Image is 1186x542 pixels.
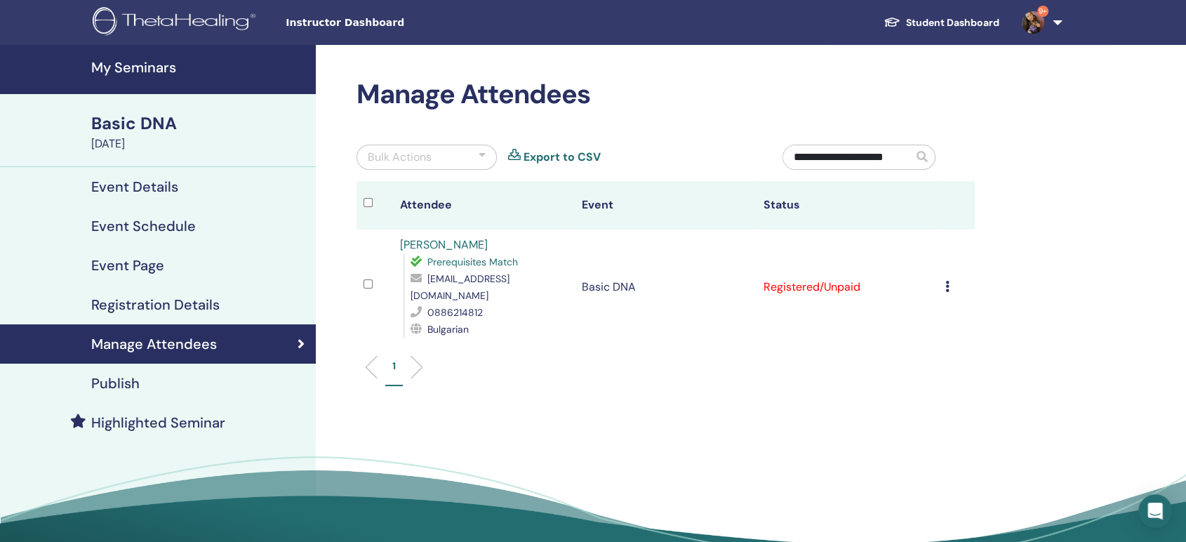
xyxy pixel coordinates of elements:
span: Instructor Dashboard [286,15,496,30]
h4: Event Details [91,178,178,195]
h4: Publish [91,375,140,392]
span: Bulgarian [427,323,469,336]
h4: Event Page [91,257,164,274]
div: Basic DNA [91,112,307,135]
a: Export to CSV [524,149,601,166]
th: Attendee [393,181,575,230]
img: logo.png [93,7,260,39]
div: [DATE] [91,135,307,152]
span: 0886214812 [427,306,483,319]
h4: Manage Attendees [91,336,217,352]
img: graduation-cap-white.svg [884,16,900,28]
h4: Highlighted Seminar [91,414,225,431]
h4: Event Schedule [91,218,196,234]
span: Prerequisites Match [427,256,518,268]
h4: My Seminars [91,59,307,76]
p: 1 [392,359,396,374]
span: [EMAIL_ADDRESS][DOMAIN_NAME] [411,272,509,302]
div: Open Intercom Messenger [1138,494,1172,528]
th: Event [575,181,757,230]
div: Bulk Actions [368,149,432,166]
a: Student Dashboard [872,10,1011,36]
th: Status [757,181,938,230]
a: Basic DNA[DATE] [83,112,316,152]
a: [PERSON_NAME] [400,237,488,252]
td: Basic DNA [575,230,757,345]
span: 9+ [1037,6,1048,17]
img: default.jpg [1022,11,1044,34]
h2: Manage Attendees [357,79,975,111]
h4: Registration Details [91,296,220,313]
